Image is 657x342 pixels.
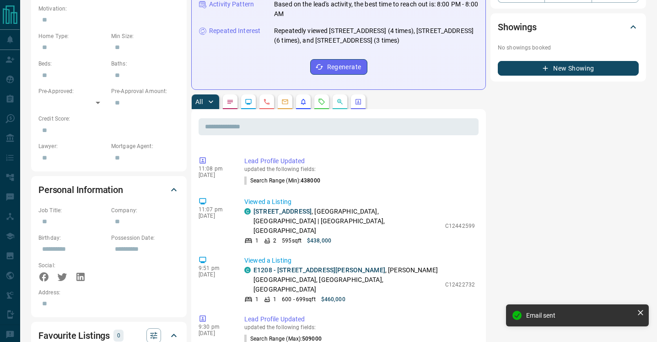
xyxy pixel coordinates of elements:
p: Credit Score: [38,115,179,123]
p: Home Type: [38,32,107,40]
p: No showings booked [498,44,639,52]
p: Repeatedly viewed [STREET_ADDRESS] (4 times), [STREET_ADDRESS] (6 times), and [STREET_ADDRESS] (3... [274,26,478,45]
p: $460,000 [321,295,345,303]
div: condos.ca [244,208,251,215]
p: 1 [255,295,258,303]
svg: Listing Alerts [300,98,307,105]
button: Regenerate [310,59,367,75]
p: Baths: [111,60,179,68]
p: [DATE] [199,172,231,178]
p: 11:07 pm [199,206,231,213]
h2: Personal Information [38,182,123,197]
p: Job Title: [38,206,107,215]
p: , [PERSON_NAME][GEOGRAPHIC_DATA], [GEOGRAPHIC_DATA], [GEOGRAPHIC_DATA] [253,265,441,294]
p: 9:30 pm [199,324,231,330]
p: C12422732 [445,281,475,289]
button: New Showing [498,61,639,76]
p: Lead Profile Updated [244,156,475,166]
p: Repeated Interest [209,26,260,36]
p: Beds: [38,60,107,68]
svg: Requests [318,98,325,105]
p: Address: [38,288,179,297]
svg: Agent Actions [355,98,362,105]
p: 0 [116,331,121,341]
p: updated the following fields: [244,324,475,331]
div: Showings [498,16,639,38]
p: Pre-Approved: [38,87,107,95]
p: , [GEOGRAPHIC_DATA], [GEOGRAPHIC_DATA] | [GEOGRAPHIC_DATA], [GEOGRAPHIC_DATA] [253,207,441,236]
p: Possession Date: [111,234,179,242]
h2: Showings [498,20,537,34]
svg: Opportunities [336,98,344,105]
p: [DATE] [199,330,231,336]
p: Birthday: [38,234,107,242]
p: [DATE] [199,271,231,278]
p: 1 [255,237,258,245]
p: Lead Profile Updated [244,314,475,324]
p: Social: [38,261,107,270]
p: C12442599 [445,222,475,230]
svg: Calls [263,98,270,105]
p: 2 [273,237,276,245]
p: 11:08 pm [199,165,231,172]
svg: Emails [281,98,289,105]
div: condos.ca [244,267,251,273]
a: E1208 - [STREET_ADDRESS][PERSON_NAME] [253,266,385,274]
p: All [195,99,203,105]
p: [DATE] [199,213,231,219]
p: Pre-Approval Amount: [111,87,179,95]
p: Search Range (Min) : [244,177,320,185]
span: 509000 [302,336,322,342]
span: 438000 [301,177,320,184]
svg: Lead Browsing Activity [245,98,252,105]
p: 1 [273,295,276,303]
p: 595 sqft [282,237,302,245]
p: updated the following fields: [244,166,475,172]
p: $438,000 [307,237,331,245]
p: 9:51 pm [199,265,231,271]
p: Mortgage Agent: [111,142,179,150]
div: Email sent [526,312,633,319]
p: Company: [111,206,179,215]
p: Viewed a Listing [244,197,475,207]
p: Viewed a Listing [244,256,475,265]
svg: Notes [226,98,234,105]
p: Motivation: [38,5,179,13]
p: Min Size: [111,32,179,40]
p: Lawyer: [38,142,107,150]
p: 600 - 699 sqft [282,295,315,303]
div: Personal Information [38,179,179,201]
a: [STREET_ADDRESS] [253,208,312,215]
